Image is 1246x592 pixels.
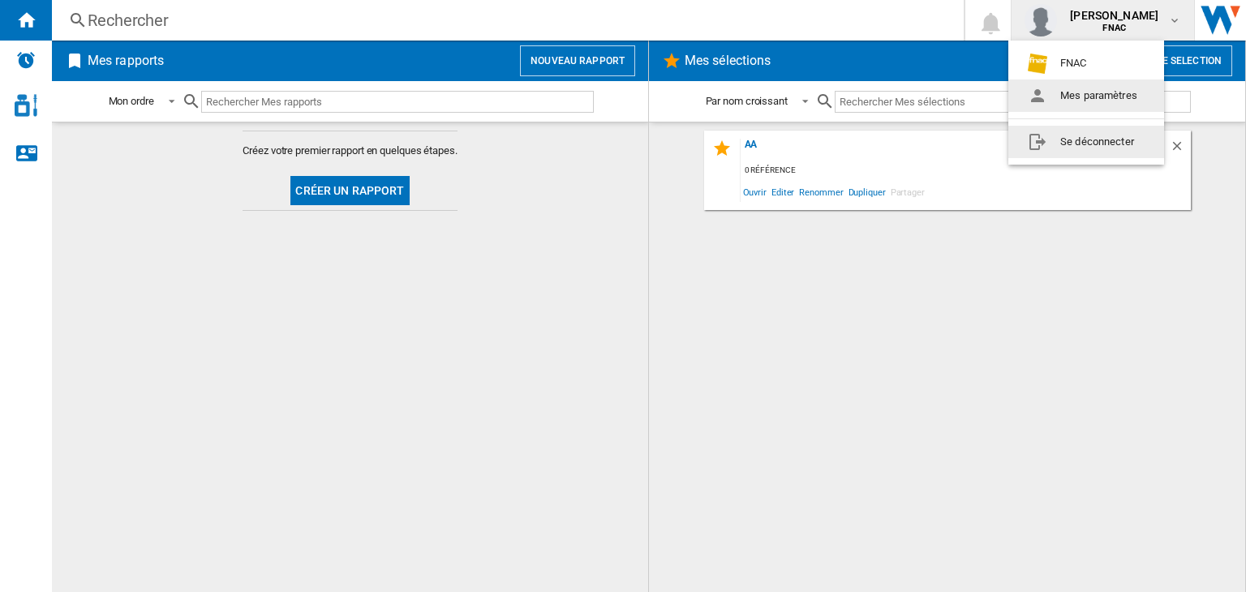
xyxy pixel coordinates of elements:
button: Mes paramètres [1008,79,1164,112]
button: Se déconnecter [1008,126,1164,158]
button: FNAC [1008,47,1164,79]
